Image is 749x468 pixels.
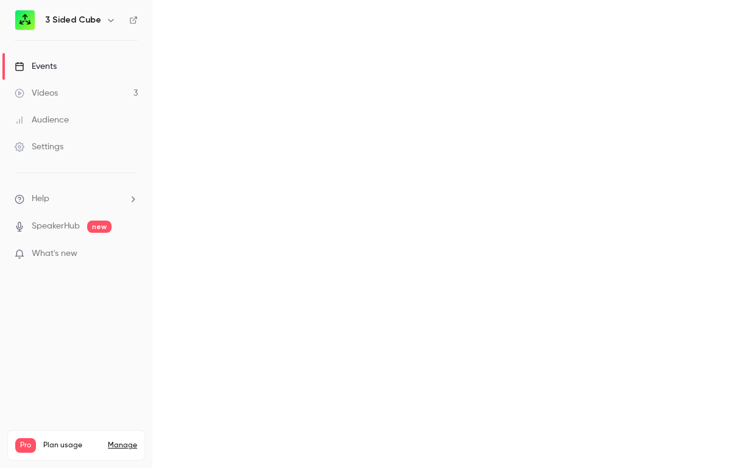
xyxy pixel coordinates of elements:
span: Plan usage [43,441,101,450]
a: SpeakerHub [32,220,80,233]
div: Events [15,60,57,73]
div: Settings [15,141,63,153]
span: Pro [15,438,36,453]
h6: 3 Sided Cube [45,14,101,26]
div: Videos [15,87,58,99]
img: 3 Sided Cube [15,10,35,30]
span: Help [32,193,49,205]
span: new [87,221,112,233]
li: help-dropdown-opener [15,193,138,205]
iframe: Noticeable Trigger [123,249,138,260]
span: What's new [32,247,77,260]
a: Manage [108,441,137,450]
div: Audience [15,114,69,126]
